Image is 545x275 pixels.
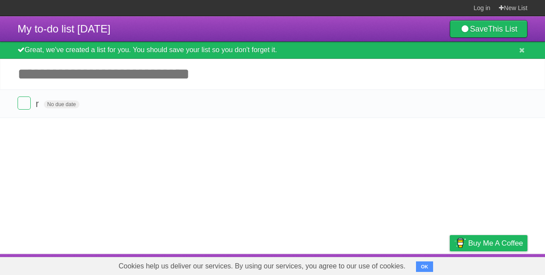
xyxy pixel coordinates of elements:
span: My to-do list [DATE] [18,23,111,35]
button: OK [416,261,433,272]
span: r [36,98,41,109]
b: This List [488,25,517,33]
a: Developers [362,256,398,273]
span: Buy me a coffee [468,236,523,251]
a: Privacy [438,256,461,273]
a: Terms [409,256,428,273]
a: Buy me a coffee [450,235,527,251]
a: Suggest a feature [472,256,527,273]
label: Done [18,96,31,110]
a: SaveThis List [450,20,527,38]
img: Buy me a coffee [454,236,466,250]
a: About [333,256,351,273]
span: No due date [44,100,79,108]
span: Cookies help us deliver our services. By using our services, you agree to our use of cookies. [110,257,414,275]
